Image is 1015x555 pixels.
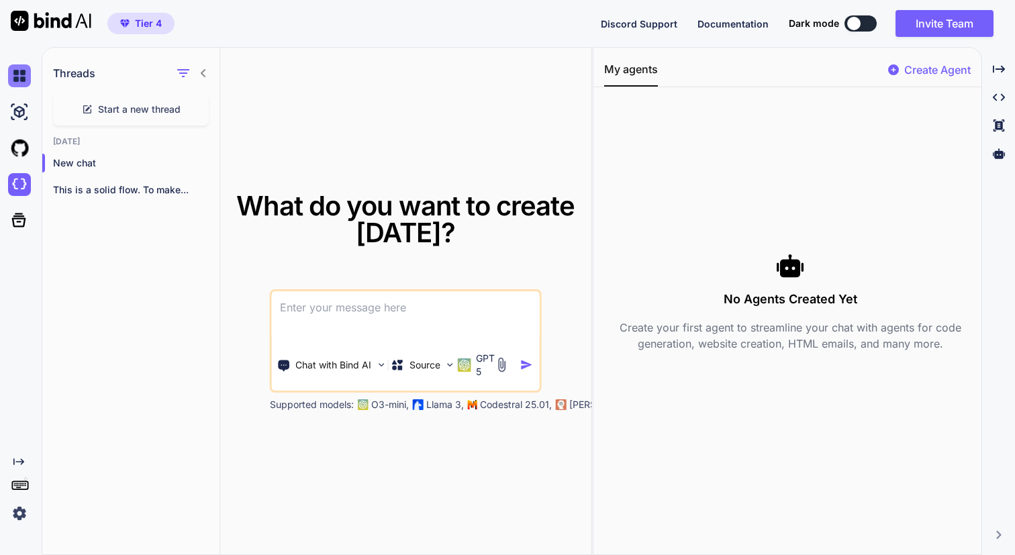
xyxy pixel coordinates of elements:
img: ai-studio [8,101,31,123]
p: Source [409,358,440,372]
span: Tier 4 [135,17,162,30]
p: New chat [53,156,220,170]
p: O3-mini, [371,398,409,411]
button: Invite Team [896,10,994,37]
img: icon [520,358,533,371]
img: Pick Models [444,359,456,370]
img: Bind AI [11,11,91,31]
img: GPT-4 [358,399,369,410]
h2: [DATE] [42,136,220,147]
p: Llama 3, [426,398,464,411]
img: attachment [494,357,510,372]
span: Documentation [697,18,769,30]
p: [PERSON_NAME] 3.7 Sonnet, [569,398,699,411]
img: Llama2 [413,399,424,410]
span: Dark mode [789,17,839,30]
p: Supported models: [270,398,354,411]
p: This is a solid flow. To make... [53,183,220,197]
img: Mistral-AI [468,400,477,409]
img: GPT 5 [457,358,471,372]
img: premium [120,19,130,28]
p: Codestral 25.01, [480,398,552,411]
button: Documentation [697,17,769,31]
p: Create your first agent to streamline your chat with agents for code generation, website creation... [604,319,976,352]
button: Discord Support [601,17,677,31]
h3: No Agents Created Yet [604,290,976,309]
span: Discord Support [601,18,677,30]
span: Start a new thread [98,103,181,116]
img: githubLight [8,137,31,160]
p: Create Agent [904,62,971,78]
button: premiumTier 4 [107,13,175,34]
span: What do you want to create [DATE]? [236,189,575,249]
p: Chat with Bind AI [295,358,371,372]
img: chat [8,64,31,87]
img: settings [8,502,31,525]
p: GPT 5 [476,352,495,379]
button: My agents [604,61,658,87]
img: claude [556,399,567,410]
img: darkCloudIdeIcon [8,173,31,196]
img: Pick Tools [375,359,387,370]
h1: Threads [53,65,95,81]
